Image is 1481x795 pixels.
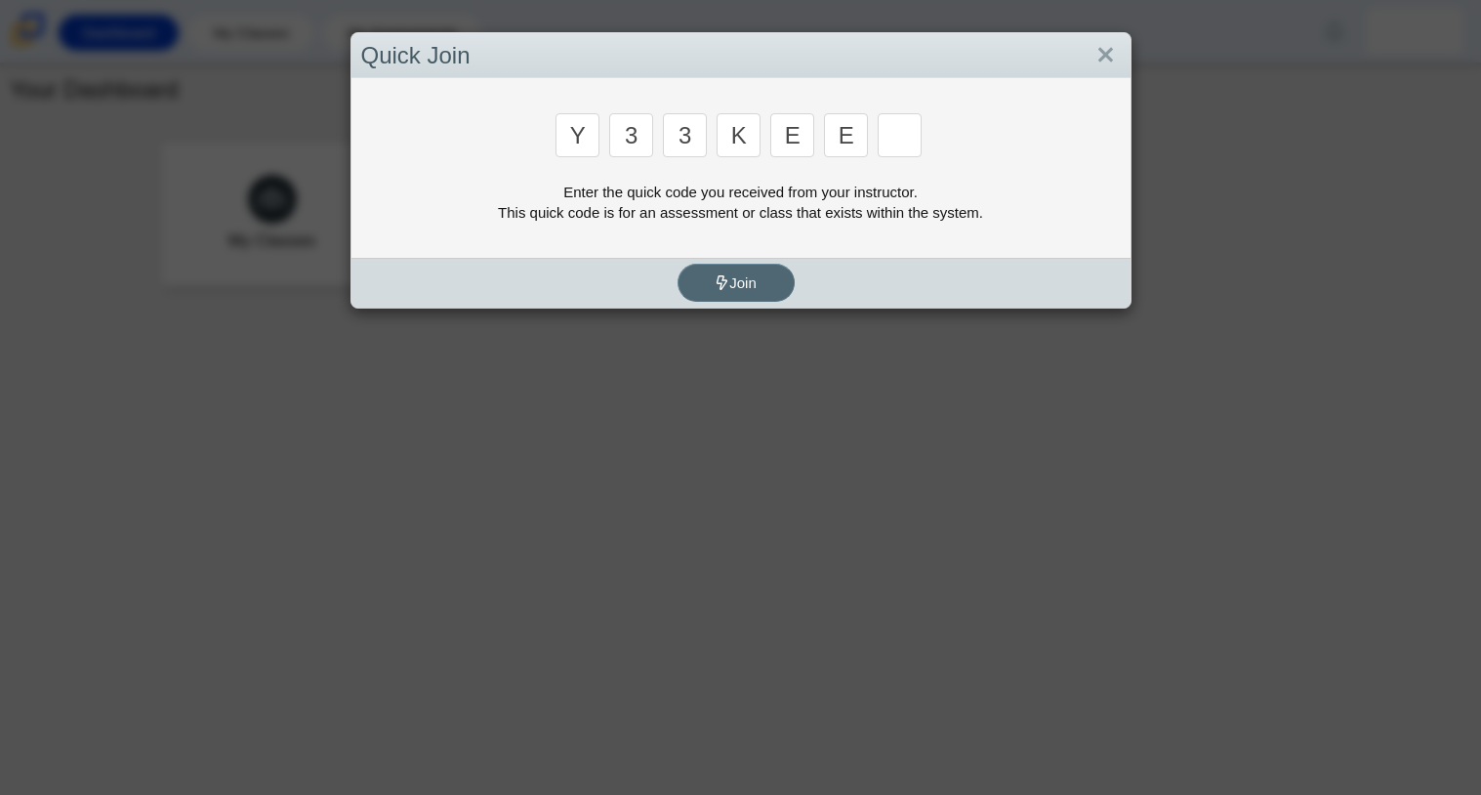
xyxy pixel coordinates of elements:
[351,33,1131,79] div: Quick Join
[678,264,795,302] button: Join
[361,182,1121,223] div: Enter the quick code you received from your instructor. This quick code is for an assessment or c...
[1090,39,1121,72] a: Close
[878,113,922,157] input: Enter Access Code Digit 7
[717,113,761,157] input: Enter Access Code Digit 4
[770,113,814,157] input: Enter Access Code Digit 5
[555,113,599,157] input: Enter Access Code Digit 1
[824,113,868,157] input: Enter Access Code Digit 6
[715,274,757,291] span: Join
[663,113,707,157] input: Enter Access Code Digit 3
[609,113,653,157] input: Enter Access Code Digit 2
